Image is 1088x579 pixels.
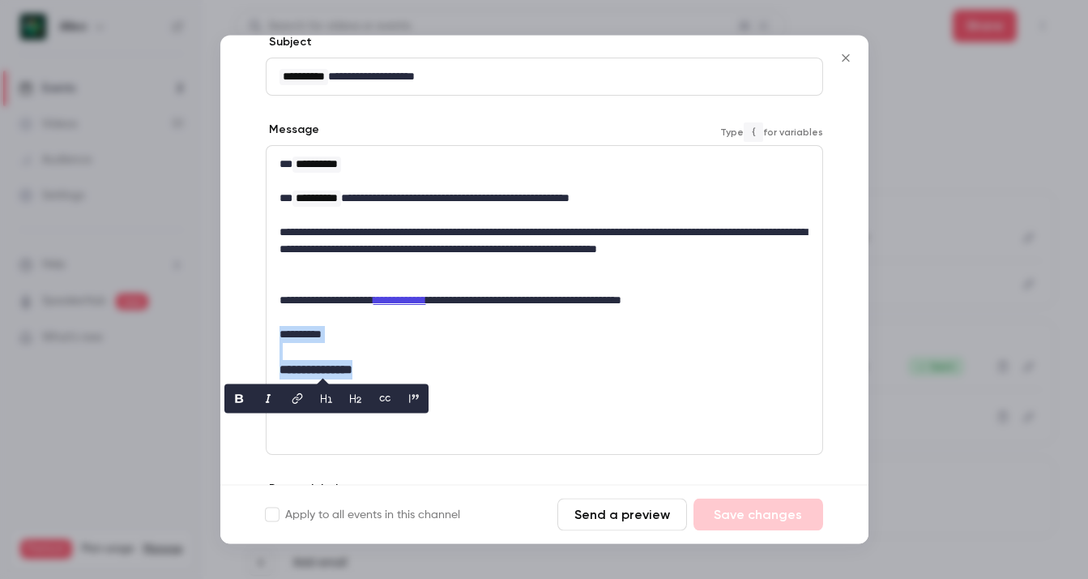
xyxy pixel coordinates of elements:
button: bold [226,386,252,412]
label: Message [266,122,319,139]
button: Close [830,42,862,75]
label: Apply to all events in this channel [266,507,460,523]
div: editor [267,147,822,455]
button: link [284,386,310,412]
code: { [744,122,763,142]
button: Send a preview [557,499,687,531]
span: Type for variables [720,122,823,142]
label: Button label [266,482,338,498]
button: blockquote [401,386,427,412]
button: italic [255,386,281,412]
div: editor [267,59,822,96]
label: Subject [266,35,312,51]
